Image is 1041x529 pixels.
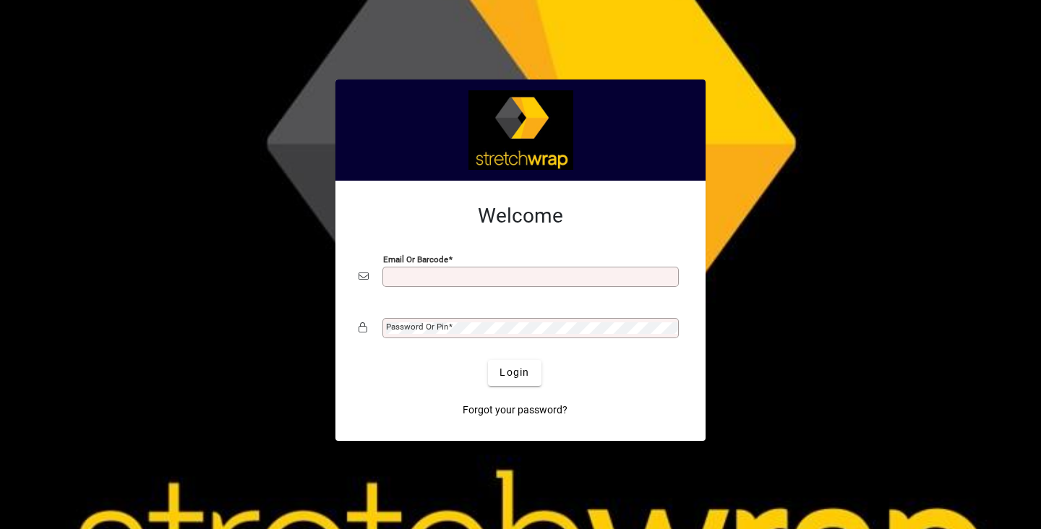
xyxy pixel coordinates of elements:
mat-label: Password or Pin [386,322,448,332]
mat-label: Email or Barcode [383,254,448,264]
span: Login [500,365,529,380]
button: Login [488,360,541,386]
h2: Welcome [359,204,682,228]
span: Forgot your password? [463,403,567,418]
a: Forgot your password? [457,397,573,423]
